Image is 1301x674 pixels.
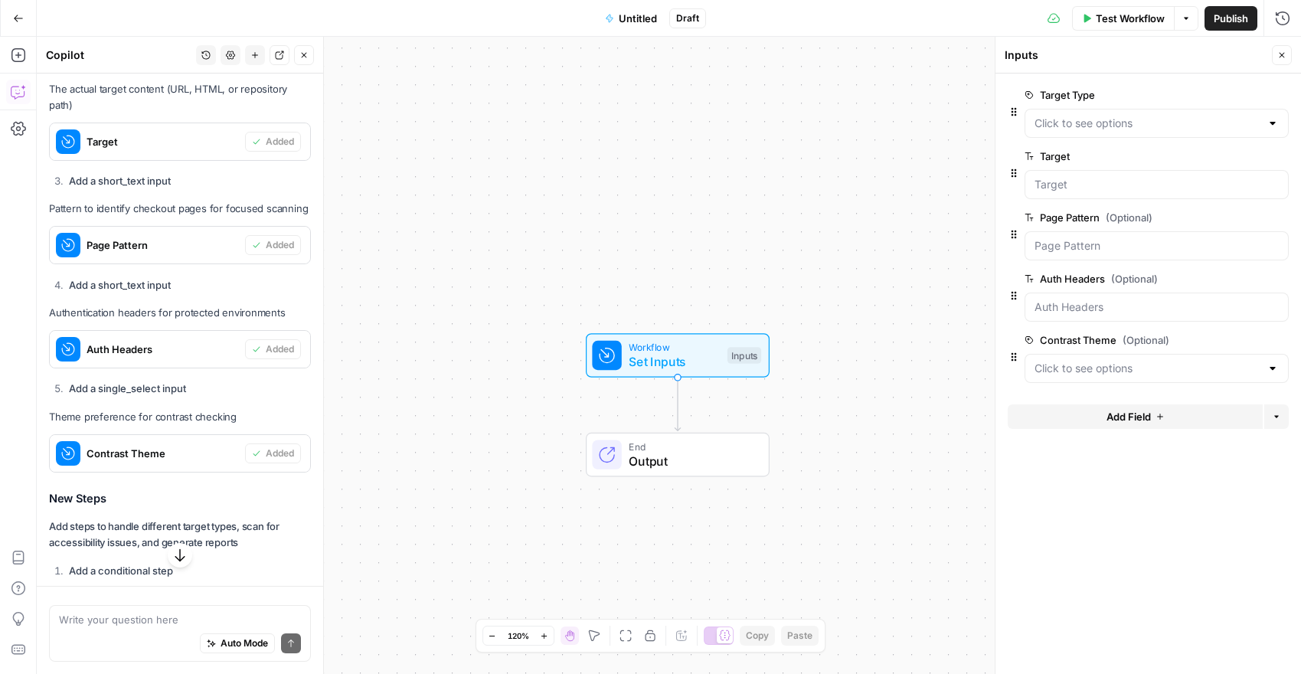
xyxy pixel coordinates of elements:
[1035,299,1279,315] input: Auth Headers
[1111,271,1158,286] span: (Optional)
[69,279,171,291] strong: Add a short_text input
[629,352,720,371] span: Set Inputs
[508,630,529,642] span: 120%
[69,175,171,187] strong: Add a short_text input
[1096,11,1165,26] span: Test Workflow
[69,564,173,577] strong: Add a conditional step
[245,339,301,359] button: Added
[619,11,657,26] span: Untitled
[629,452,753,470] span: Output
[740,626,775,646] button: Copy
[49,409,311,425] p: Theme preference for contrast checking
[535,333,820,378] div: WorkflowSet InputsInputs
[1025,332,1202,348] label: Contrast Theme
[675,378,680,431] g: Edge from start to end
[781,626,819,646] button: Paste
[49,305,311,321] p: Authentication headers for protected environments
[221,636,268,650] span: Auto Mode
[49,81,311,113] p: The actual target content (URL, HTML, or repository path)
[727,347,761,364] div: Inputs
[1025,149,1202,164] label: Target
[245,443,301,463] button: Added
[746,629,769,643] span: Copy
[266,447,294,460] span: Added
[266,342,294,356] span: Added
[1035,361,1260,376] input: Click to see options
[1072,6,1174,31] button: Test Workflow
[49,489,311,509] h3: New Steps
[87,134,239,149] span: Target
[1005,47,1267,63] div: Inputs
[1205,6,1257,31] button: Publish
[1025,271,1202,286] label: Auth Headers
[629,340,720,355] span: Workflow
[676,11,699,25] span: Draft
[1106,210,1152,225] span: (Optional)
[87,237,239,253] span: Page Pattern
[49,201,311,217] p: Pattern to identify checkout pages for focused scanning
[1214,11,1248,26] span: Publish
[787,629,812,643] span: Paste
[46,47,191,63] div: Copilot
[87,446,239,461] span: Contrast Theme
[1025,210,1202,225] label: Page Pattern
[49,520,279,548] strong: Add steps to handle different target types, scan for accessibility issues, and generate reports
[1008,404,1263,429] button: Add Field
[1107,409,1151,424] span: Add Field
[1035,177,1279,192] input: Target
[245,132,301,152] button: Added
[535,433,820,477] div: EndOutput
[1025,87,1202,103] label: Target Type
[1035,238,1279,254] input: Page Pattern
[596,6,666,31] button: Untitled
[629,439,753,453] span: End
[1123,332,1169,348] span: (Optional)
[245,235,301,255] button: Added
[87,342,239,357] span: Auth Headers
[266,135,294,149] span: Added
[266,238,294,252] span: Added
[69,382,186,394] strong: Add a single_select input
[200,633,275,653] button: Auto Mode
[1035,116,1260,131] input: Click to see options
